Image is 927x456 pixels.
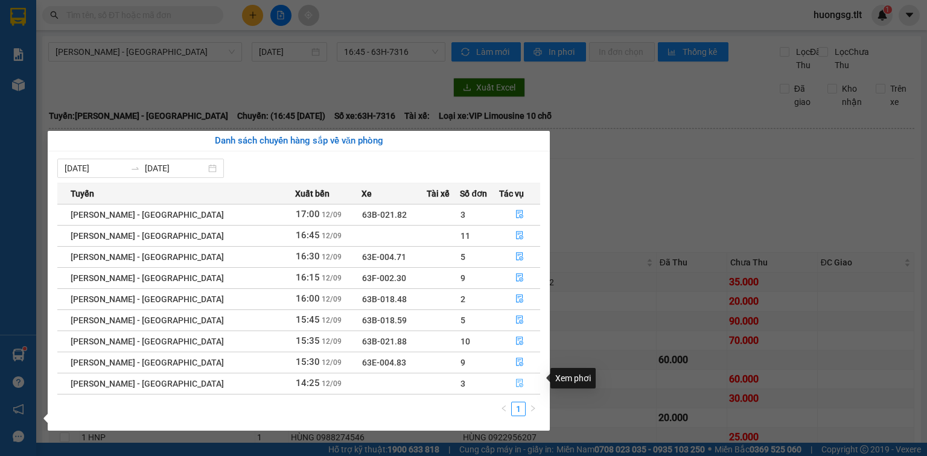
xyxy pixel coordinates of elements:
span: 16:15 [296,272,320,283]
span: 9 [460,358,465,367]
button: file-done [500,353,540,372]
span: 3 [460,379,465,388]
span: [PERSON_NAME] - [GEOGRAPHIC_DATA] [71,358,224,367]
li: 1 [511,402,526,416]
span: file-done [515,294,524,304]
span: Xe [362,187,372,200]
span: left [500,405,508,412]
span: Số đơn [460,187,487,200]
span: 15:30 [296,356,320,367]
span: file-done [515,273,524,283]
div: Danh sách chuyến hàng sắp về văn phòng [57,134,540,148]
button: file-done [500,226,540,245]
span: 9 [460,273,465,283]
span: 63F-002.30 [362,273,406,283]
button: file-done [500,332,540,351]
span: Xuất bến [295,187,330,200]
span: 10 [460,337,470,346]
span: Tác vụ [499,187,524,200]
span: 12/09 [322,253,342,261]
span: [PERSON_NAME] - [GEOGRAPHIC_DATA] [71,379,224,388]
span: 14:25 [296,378,320,388]
span: 16:45 [296,230,320,241]
span: [PERSON_NAME] - [GEOGRAPHIC_DATA] [71,231,224,241]
span: file-done [515,315,524,325]
input: Đến ngày [145,162,206,175]
li: Next Page [526,402,540,416]
button: file-done [500,311,540,330]
button: file-done [500,290,540,309]
span: 17:00 [296,209,320,220]
span: 5 [460,315,465,325]
span: 15:45 [296,314,320,325]
span: Tài xế [427,187,450,200]
span: file-done [515,231,524,241]
span: 11 [460,231,470,241]
span: [PERSON_NAME] - [GEOGRAPHIC_DATA] [71,210,224,220]
span: 16:00 [296,293,320,304]
span: swap-right [130,163,140,173]
span: 63B-018.48 [362,294,407,304]
span: 12/09 [322,337,342,346]
span: 12/09 [322,295,342,303]
span: Tuyến [71,187,94,200]
span: 12/09 [322,358,342,367]
span: [PERSON_NAME] - [GEOGRAPHIC_DATA] [71,273,224,283]
button: file-done [500,268,540,288]
span: file-done [515,210,524,220]
span: 16:30 [296,251,320,262]
span: 63E-004.83 [362,358,406,367]
span: file-done [515,337,524,346]
span: [PERSON_NAME] - [GEOGRAPHIC_DATA] [71,294,224,304]
span: to [130,163,140,173]
button: file-done [500,247,540,267]
span: 63B-018.59 [362,315,407,325]
a: 1 [512,402,525,416]
span: 2 [460,294,465,304]
span: right [529,405,537,412]
input: Từ ngày [65,162,126,175]
button: left [497,402,511,416]
span: 12/09 [322,274,342,282]
span: file-done [515,358,524,367]
button: file-done [500,374,540,393]
span: 12/09 [322,211,342,219]
span: 63E-004.71 [362,252,406,262]
span: [PERSON_NAME] - [GEOGRAPHIC_DATA] [71,337,224,346]
span: 63B-021.88 [362,337,407,346]
button: file-done [500,205,540,224]
span: 12/09 [322,232,342,240]
span: 12/09 [322,316,342,325]
span: 63B-021.82 [362,210,407,220]
span: [PERSON_NAME] - [GEOGRAPHIC_DATA] [71,252,224,262]
span: file-done [515,379,524,388]
li: Previous Page [497,402,511,416]
span: 12/09 [322,379,342,388]
span: file-done [515,252,524,262]
div: Xem phơi [550,368,596,388]
span: 3 [460,210,465,220]
span: 5 [460,252,465,262]
span: [PERSON_NAME] - [GEOGRAPHIC_DATA] [71,315,224,325]
span: 15:35 [296,335,320,346]
button: right [526,402,540,416]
